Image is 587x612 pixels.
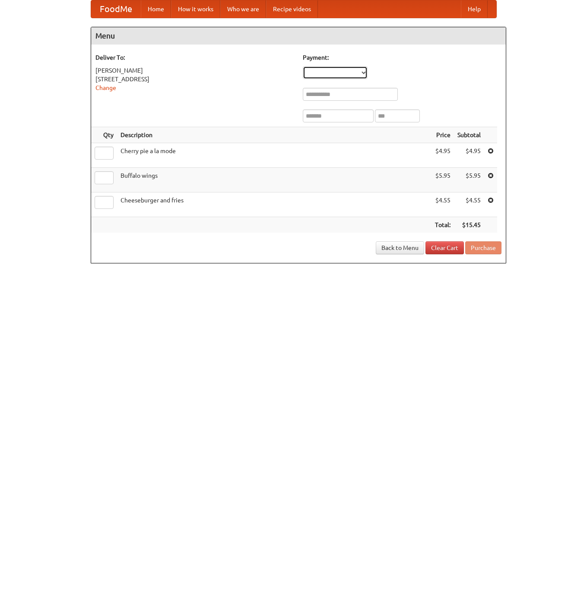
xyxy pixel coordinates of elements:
[454,127,484,143] th: Subtotal
[432,192,454,217] td: $4.55
[303,53,501,62] h5: Payment:
[91,127,117,143] th: Qty
[117,168,432,192] td: Buffalo wings
[117,192,432,217] td: Cheeseburger and fries
[432,127,454,143] th: Price
[95,66,294,75] div: [PERSON_NAME]
[376,241,424,254] a: Back to Menu
[425,241,464,254] a: Clear Cart
[171,0,220,18] a: How it works
[461,0,488,18] a: Help
[91,27,506,45] h4: Menu
[117,127,432,143] th: Description
[95,53,294,62] h5: Deliver To:
[432,217,454,233] th: Total:
[91,0,141,18] a: FoodMe
[454,217,484,233] th: $15.45
[454,192,484,217] td: $4.55
[266,0,318,18] a: Recipe videos
[432,143,454,168] td: $4.95
[432,168,454,192] td: $5.95
[95,84,116,91] a: Change
[454,168,484,192] td: $5.95
[465,241,501,254] button: Purchase
[141,0,171,18] a: Home
[220,0,266,18] a: Who we are
[454,143,484,168] td: $4.95
[117,143,432,168] td: Cherry pie a la mode
[95,75,294,83] div: [STREET_ADDRESS]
